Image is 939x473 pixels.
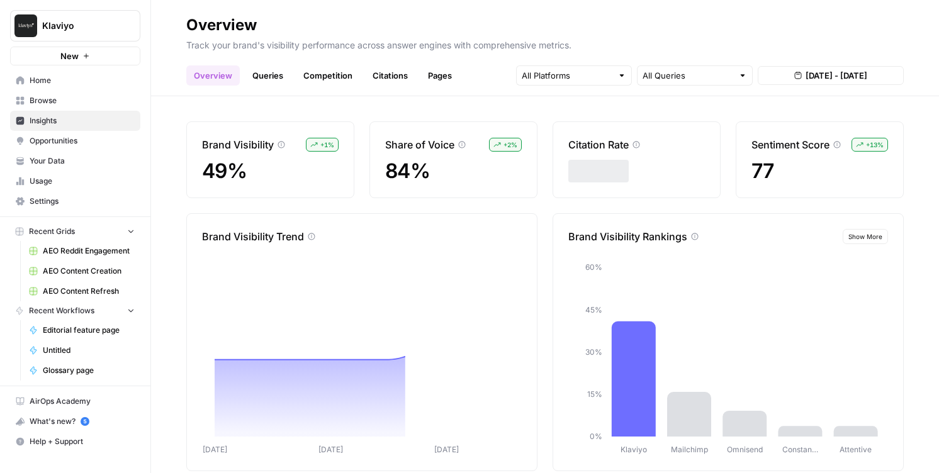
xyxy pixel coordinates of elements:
span: + 1 % [320,140,334,150]
span: Home [30,75,135,86]
a: Queries [245,65,291,86]
span: AEO Content Creation [43,265,135,277]
tspan: [DATE] [203,445,227,454]
tspan: Constan… [782,445,818,454]
span: Browse [30,95,135,106]
div: What's new? [11,412,140,431]
p: Brand Visibility [202,137,274,152]
a: Editorial feature page [23,320,140,340]
tspan: 45% [585,305,602,314]
span: Usage [30,175,135,187]
a: AEO Reddit Engagement [23,241,140,261]
tspan: Attentive [840,445,872,454]
button: New [10,47,140,65]
p: Citation Rate [568,137,629,152]
text: 5 [83,418,86,425]
span: AEO Content Refresh [43,286,135,297]
button: Recent Workflows [10,301,140,320]
input: All Platforms [522,69,612,82]
tspan: 60% [585,262,602,272]
input: All Queries [643,69,733,82]
a: Usage [10,171,140,191]
a: AirOps Academy [10,391,140,411]
a: Overview [186,65,240,86]
a: Your Data [10,151,140,171]
button: Show More [843,229,888,244]
span: Settings [30,196,135,207]
a: AEO Content Creation [23,261,140,281]
tspan: 0% [590,431,602,441]
span: New [60,50,79,62]
span: Klaviyo [42,19,118,32]
a: Pages [420,65,459,86]
span: Opportunities [30,135,135,147]
span: Help + Support [30,436,135,447]
a: AEO Content Refresh [23,281,140,301]
span: Glossary page [43,365,135,376]
a: Untitled [23,340,140,360]
span: Insights [30,115,135,126]
span: Recent Grids [29,226,75,237]
span: AirOps Academy [30,396,135,407]
a: Citations [365,65,415,86]
a: Browse [10,91,140,111]
span: [DATE] - [DATE] [806,69,867,82]
p: Brand Visibility Rankings [568,229,687,244]
tspan: [DATE] [318,445,343,454]
button: Recent Grids [10,222,140,241]
span: AEO Reddit Engagement [43,245,135,257]
a: Opportunities [10,131,140,151]
button: Help + Support [10,431,140,452]
tspan: Omnisend [727,445,763,454]
tspan: Mailchimp [671,445,708,454]
span: Untitled [43,345,135,356]
a: Insights [10,111,140,131]
p: Brand Visibility Trend [202,229,304,244]
img: Klaviyo Logo [14,14,37,37]
tspan: 30% [585,347,602,357]
span: Show More [848,231,882,242]
span: 77 [751,159,774,183]
span: + 13 % [866,140,884,150]
a: Competition [296,65,360,86]
p: Share of Voice [385,137,454,152]
span: + 2 % [503,140,517,150]
span: 84% [385,159,430,183]
span: Editorial feature page [43,325,135,336]
tspan: [DATE] [434,445,459,454]
span: Recent Workflows [29,305,94,316]
a: Settings [10,191,140,211]
button: [DATE] - [DATE] [758,66,904,85]
button: Workspace: Klaviyo [10,10,140,42]
div: Overview [186,15,257,35]
a: 5 [81,417,89,426]
tspan: Klaviyo [621,445,647,454]
span: Your Data [30,155,135,167]
tspan: 15% [587,389,602,399]
p: Sentiment Score [751,137,829,152]
button: What's new? 5 [10,411,140,431]
p: Track your brand's visibility performance across answer engines with comprehensive metrics. [186,35,904,52]
a: Home [10,70,140,91]
a: Glossary page [23,360,140,381]
span: 49% [202,159,247,183]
